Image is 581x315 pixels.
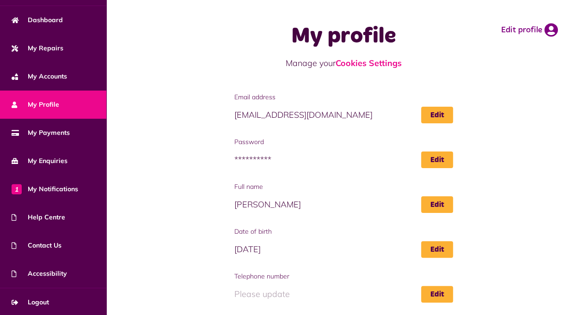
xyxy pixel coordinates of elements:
a: Edit [421,151,453,168]
span: Date of birth [234,227,453,236]
a: Edit [421,286,453,303]
span: [PERSON_NAME] [234,196,453,213]
span: Help Centre [12,212,65,222]
span: Logout [12,297,49,307]
span: Please update [234,286,453,303]
span: Accessibility [12,269,67,279]
span: My Profile [12,100,59,109]
span: [DATE] [234,241,453,258]
span: Full name [234,182,453,192]
span: Email address [234,92,453,102]
span: 1 [12,184,22,194]
a: Cookies Settings [336,58,402,68]
span: My Notifications [12,184,78,194]
p: Manage your [234,57,453,69]
span: Dashboard [12,15,63,25]
span: Telephone number [234,272,453,281]
span: [EMAIL_ADDRESS][DOMAIN_NAME] [234,107,453,123]
span: My Enquiries [12,156,67,166]
a: Edit [421,241,453,258]
span: Contact Us [12,241,61,250]
a: Edit profile [501,23,558,37]
a: Edit [421,107,453,123]
span: Password [234,137,453,147]
a: Edit [421,196,453,213]
span: My Repairs [12,43,63,53]
span: My Accounts [12,72,67,81]
span: My Payments [12,128,70,138]
h1: My profile [234,23,453,50]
